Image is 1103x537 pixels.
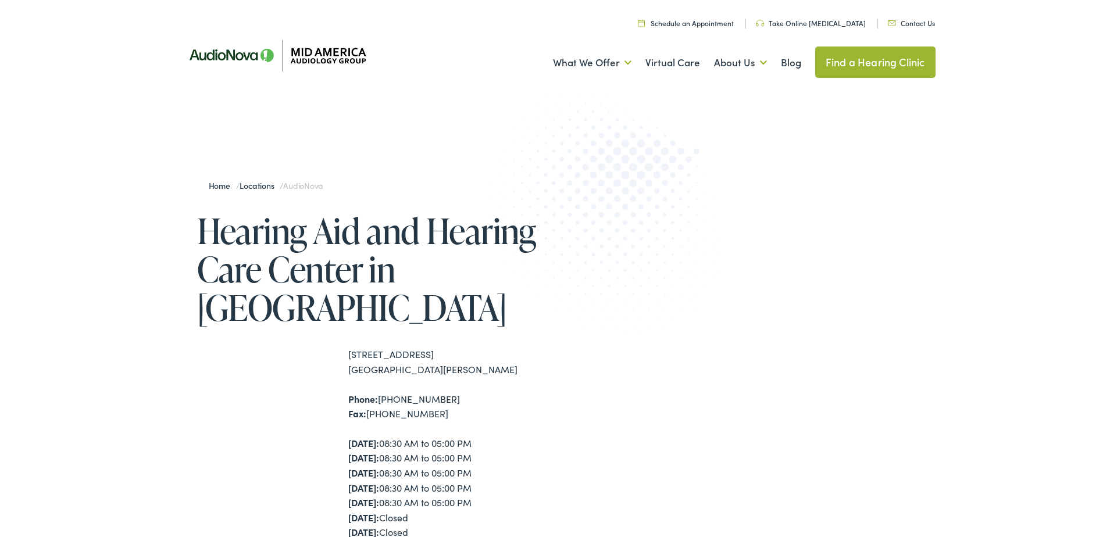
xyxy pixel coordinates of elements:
[348,392,378,405] strong: Phone:
[638,18,734,28] a: Schedule an Appointment
[756,20,764,27] img: utility icon
[781,41,801,84] a: Blog
[348,407,366,420] strong: Fax:
[645,41,700,84] a: Virtual Care
[815,46,936,78] a: Find a Hearing Clinic
[209,180,323,191] span: / /
[714,41,767,84] a: About Us
[209,180,236,191] a: Home
[348,481,379,494] strong: [DATE]:
[348,436,379,449] strong: [DATE]:
[348,496,379,509] strong: [DATE]:
[553,41,631,84] a: What We Offer
[240,180,280,191] a: Locations
[348,451,379,464] strong: [DATE]:
[283,180,323,191] span: AudioNova
[888,18,935,28] a: Contact Us
[888,20,896,26] img: utility icon
[197,212,552,327] h1: Hearing Aid and Hearing Care Center in [GEOGRAPHIC_DATA]
[756,18,866,28] a: Take Online [MEDICAL_DATA]
[638,19,645,27] img: utility icon
[348,511,379,524] strong: [DATE]:
[348,392,552,421] div: [PHONE_NUMBER] [PHONE_NUMBER]
[348,347,552,377] div: [STREET_ADDRESS] [GEOGRAPHIC_DATA][PERSON_NAME]
[348,466,379,479] strong: [DATE]:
